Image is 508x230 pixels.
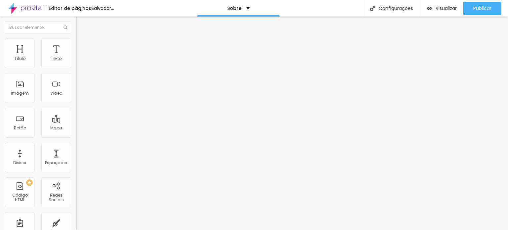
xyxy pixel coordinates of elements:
font: Imagem [11,90,29,96]
button: Publicar [463,2,501,15]
font: Código HTML [12,192,28,203]
font: Divisor [13,160,26,165]
img: Ícone [370,6,375,11]
font: Título [14,56,25,61]
img: view-1.svg [427,6,432,11]
font: Visualizar [436,5,457,12]
font: Mapa [50,125,62,131]
button: Visualizar [420,2,463,15]
font: Salvador... [91,5,114,12]
img: Ícone [63,25,67,29]
font: Texto [51,56,62,61]
font: Redes Sociais [49,192,64,203]
font: Publicar [473,5,491,12]
iframe: Editor [76,17,508,230]
font: Vídeo [50,90,62,96]
font: Editor de páginas [49,5,91,12]
input: Buscar elemento [5,22,71,33]
font: Espaçador [45,160,67,165]
font: Configurações [379,5,413,12]
font: Botão [14,125,26,131]
font: Sobre [227,5,241,12]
